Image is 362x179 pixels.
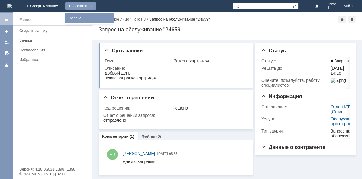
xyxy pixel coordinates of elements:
span: Расширенный поиск [292,3,298,8]
div: © NAUMEN [DATE]-[DATE] [19,172,86,176]
div: (1) [130,134,134,139]
div: Тема: [105,59,173,63]
span: Закрыта [331,59,351,63]
span: Суть заявки [105,48,143,53]
a: Отдел-ИТ (Офис) [331,104,350,114]
div: Сделать домашней страницей [348,16,356,23]
a: Контактное лицо "Псков 3" [99,17,147,21]
div: Описание: [105,66,247,71]
div: Версия: 4.18.0.9.31.1398 (1398) [19,167,86,171]
div: Избранное [19,57,82,62]
div: Решено [173,106,245,110]
div: Услуга: [261,117,329,121]
div: Меню [19,16,31,23]
a: Мои согласования [2,48,11,58]
div: Создать заявку [19,28,88,33]
div: Статус: [261,59,329,63]
span: Статус [261,48,286,53]
a: Мои заявки [2,37,11,47]
span: [DATE] [157,152,168,155]
div: / [99,17,149,21]
div: Заявки [19,38,88,43]
div: Запрос на обслуживание [331,129,360,138]
span: 08:37 [169,152,178,155]
div: Oцените, пожалуйста, работу специалистов: [261,78,329,88]
div: Код решения: [103,106,171,110]
div: Согласования [19,48,88,52]
span: [DATE] 14:18 [331,66,344,75]
span: Данные о контрагенте [261,144,325,150]
img: 5.png [331,78,346,83]
div: (0) [156,134,161,139]
div: Создать [65,2,96,10]
span: Отчет о решении [103,95,154,101]
a: [PERSON_NAME] [123,151,155,157]
a: Файлы [141,134,155,139]
a: Перейти на домашнюю страницу [7,4,12,8]
div: Добавить в избранное [338,16,346,23]
img: logo [7,4,12,8]
div: Запрос на обслуживание "24659" [149,17,210,21]
span: Псков [328,2,337,6]
span: Информация [261,94,302,99]
a: Заявки [17,36,91,45]
div: Соглашение: [261,104,329,109]
a: Согласования [17,45,91,55]
div: Тип заявки: [261,129,329,133]
a: Обслуживание принтеров [331,117,360,126]
div: Запрос на обслуживание "24659" [99,27,356,33]
div: Замена картриджа [174,59,245,63]
a: Создать заявку [17,26,91,35]
div: Решить до: [261,66,329,71]
a: Заявка [66,14,112,22]
a: Создать заявку [2,27,11,36]
div: Отчет о решении запроса: [103,113,247,118]
span: [PERSON_NAME] [123,151,155,156]
span: 3 [328,6,337,10]
a: Комментарии [102,134,129,139]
